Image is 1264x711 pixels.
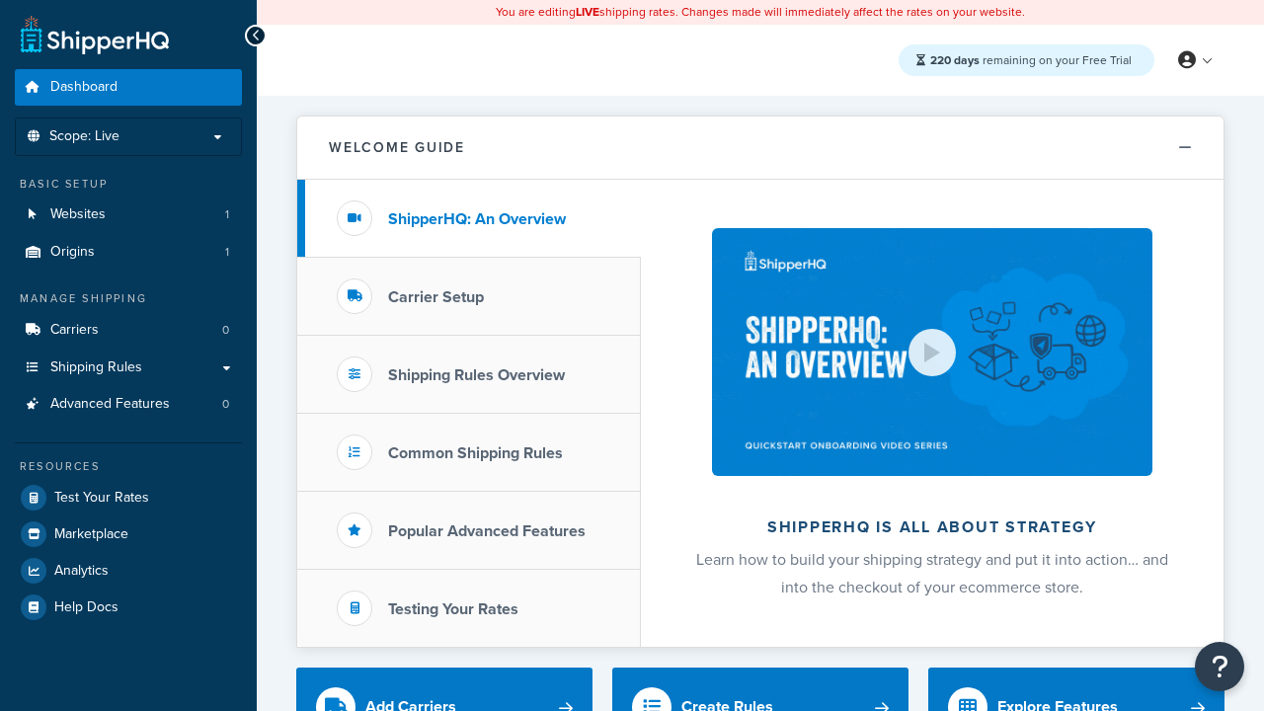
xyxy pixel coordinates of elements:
[225,206,229,223] span: 1
[50,79,118,96] span: Dashboard
[54,526,128,543] span: Marketplace
[15,234,242,271] li: Origins
[49,128,119,145] span: Scope: Live
[15,458,242,475] div: Resources
[50,244,95,261] span: Origins
[225,244,229,261] span: 1
[15,69,242,106] a: Dashboard
[54,563,109,580] span: Analytics
[388,366,565,384] h3: Shipping Rules Overview
[15,480,242,515] a: Test Your Rates
[50,396,170,413] span: Advanced Features
[15,312,242,349] a: Carriers0
[712,228,1152,476] img: ShipperHQ is all about strategy
[222,396,229,413] span: 0
[1195,642,1244,691] button: Open Resource Center
[388,444,563,462] h3: Common Shipping Rules
[15,197,242,233] a: Websites1
[15,386,242,423] li: Advanced Features
[222,322,229,339] span: 0
[50,359,142,376] span: Shipping Rules
[15,176,242,193] div: Basic Setup
[15,290,242,307] div: Manage Shipping
[15,234,242,271] a: Origins1
[15,590,242,625] a: Help Docs
[15,197,242,233] li: Websites
[15,553,242,589] a: Analytics
[388,522,586,540] h3: Popular Advanced Features
[693,518,1171,536] h2: ShipperHQ is all about strategy
[696,548,1168,598] span: Learn how to build your shipping strategy and put it into action… and into the checkout of your e...
[329,140,465,155] h2: Welcome Guide
[388,288,484,306] h3: Carrier Setup
[54,490,149,507] span: Test Your Rates
[54,599,118,616] span: Help Docs
[930,51,1132,69] span: remaining on your Free Trial
[15,312,242,349] li: Carriers
[576,3,599,21] b: LIVE
[15,516,242,552] a: Marketplace
[15,350,242,386] a: Shipping Rules
[930,51,980,69] strong: 220 days
[50,322,99,339] span: Carriers
[388,600,518,618] h3: Testing Your Rates
[15,386,242,423] a: Advanced Features0
[388,210,566,228] h3: ShipperHQ: An Overview
[50,206,106,223] span: Websites
[297,117,1224,180] button: Welcome Guide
